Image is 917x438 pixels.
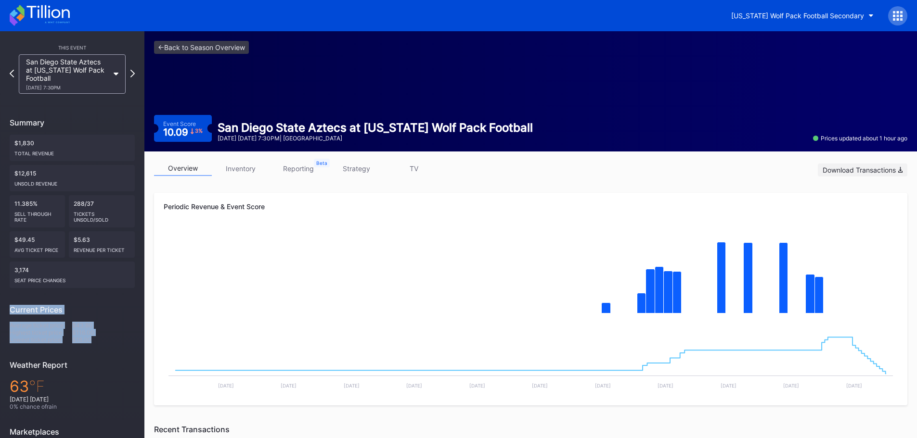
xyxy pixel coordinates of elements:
[164,227,898,324] svg: Chart title
[74,207,130,223] div: Tickets Unsold/Sold
[164,202,898,211] div: Periodic Revenue & Event Score
[595,383,611,388] text: [DATE]
[14,177,130,187] div: Unsold Revenue
[10,377,135,396] div: 63
[385,161,443,176] a: TV
[846,383,862,388] text: [DATE]
[344,383,360,388] text: [DATE]
[26,85,109,90] div: [DATE] 7:30PM
[10,262,135,288] div: 3,174
[658,383,673,388] text: [DATE]
[14,147,130,156] div: Total Revenue
[10,135,135,161] div: $1,830
[10,329,72,336] div: Highest ticket price
[721,383,736,388] text: [DATE]
[469,383,485,388] text: [DATE]
[212,161,270,176] a: inventory
[14,274,130,283] div: seat price changes
[10,427,135,437] div: Marketplaces
[154,425,907,434] div: Recent Transactions
[823,166,903,174] div: Download Transactions
[327,161,385,176] a: strategy
[783,383,799,388] text: [DATE]
[154,161,212,176] a: overview
[14,243,60,253] div: Avg ticket price
[29,377,45,396] span: ℉
[813,135,907,142] div: Prices updated about 1 hour ago
[72,336,135,343] div: $18.00
[10,231,65,258] div: $49.45
[218,383,234,388] text: [DATE]
[163,127,203,137] div: 10.09
[14,207,60,223] div: Sell Through Rate
[10,305,135,314] div: Current Prices
[195,128,203,134] div: 3 %
[818,163,907,176] button: Download Transactions
[10,403,135,410] div: 0 % chance of rain
[69,231,135,258] div: $5.63
[10,336,72,343] div: Lowest ticket price
[10,118,135,127] div: Summary
[69,195,135,227] div: 288/37
[163,120,196,127] div: Event Score
[10,45,135,50] div: This Event
[532,383,548,388] text: [DATE]
[218,135,533,142] div: [DATE] [DATE] 7:30PM | [GEOGRAPHIC_DATA]
[154,41,249,54] a: <-Back to Season Overview
[72,329,135,336] div: $116.00
[26,58,109,90] div: San Diego State Aztecs at [US_STATE] Wolf Pack Football
[731,12,864,20] div: [US_STATE] Wolf Pack Football Secondary
[10,165,135,191] div: $12,615
[281,383,297,388] text: [DATE]
[10,396,135,403] div: [DATE] [DATE]
[724,7,881,25] button: [US_STATE] Wolf Pack Football Secondary
[10,322,72,329] div: Average ticket price
[10,195,65,227] div: 11.385%
[74,243,130,253] div: Revenue per ticket
[10,360,135,370] div: Weather Report
[218,121,533,135] div: San Diego State Aztecs at [US_STATE] Wolf Pack Football
[270,161,327,176] a: reporting
[406,383,422,388] text: [DATE]
[72,322,135,329] div: $43.80
[164,324,898,396] svg: Chart title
